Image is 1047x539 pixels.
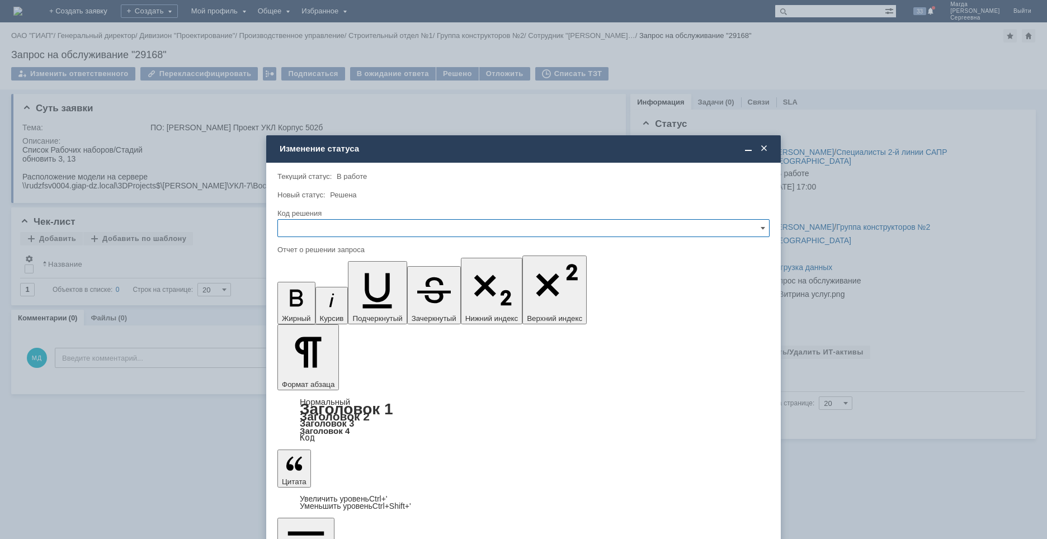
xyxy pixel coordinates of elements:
[300,418,354,428] a: Заголовок 3
[277,324,339,390] button: Формат абзаца
[522,256,587,324] button: Верхний индекс
[315,287,348,324] button: Курсив
[280,144,770,154] div: Изменение статуса
[277,282,315,324] button: Жирный
[282,314,311,323] span: Жирный
[352,314,402,323] span: Подчеркнутый
[282,380,334,389] span: Формат абзаца
[369,494,388,503] span: Ctrl+'
[300,400,393,418] a: Заголовок 1
[527,314,582,323] span: Верхний индекс
[277,210,767,217] div: Код решения
[465,314,518,323] span: Нижний индекс
[461,258,523,324] button: Нижний индекс
[337,172,367,181] span: В работе
[300,410,370,423] a: Заголовок 2
[277,172,332,181] label: Текущий статус:
[277,246,767,253] div: Отчет о решении запроса
[300,426,350,436] a: Заголовок 4
[300,433,315,443] a: Код
[277,191,326,199] label: Новый статус:
[277,450,311,488] button: Цитата
[743,144,754,154] span: Свернуть (Ctrl + M)
[758,144,770,154] span: Закрыть
[277,398,770,442] div: Формат абзаца
[300,397,350,406] a: Нормальный
[300,494,388,503] a: Increase
[277,495,770,510] div: Цитата
[372,502,411,510] span: Ctrl+Shift+'
[300,502,411,510] a: Decrease
[330,191,356,199] span: Решена
[407,266,461,324] button: Зачеркнутый
[412,314,456,323] span: Зачеркнутый
[320,314,344,323] span: Курсив
[282,477,306,486] span: Цитата
[348,261,407,324] button: Подчеркнутый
